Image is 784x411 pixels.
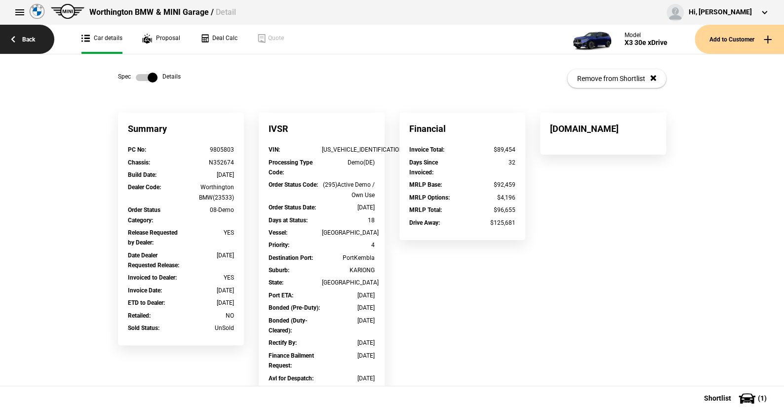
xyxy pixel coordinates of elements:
[269,339,297,346] strong: Rectify By :
[181,286,235,295] div: [DATE]
[269,317,308,334] strong: Bonded (Duty-Cleared) :
[322,265,375,275] div: KARIONG
[409,146,444,153] strong: Invoice Total :
[181,298,235,308] div: [DATE]
[625,32,667,39] div: Model
[463,145,516,155] div: $89,454
[128,287,162,294] strong: Invoice Date :
[322,303,375,313] div: [DATE]
[322,158,375,167] div: Demo(DE)
[181,273,235,283] div: YES
[269,292,293,299] strong: Port ETA :
[128,312,151,319] strong: Retailed :
[269,304,320,311] strong: Bonded (Pre-Duty) :
[269,159,313,176] strong: Processing Type Code :
[269,146,280,153] strong: VIN :
[322,215,375,225] div: 18
[269,279,283,286] strong: State :
[463,205,516,215] div: $96,655
[269,217,308,224] strong: Days at Status :
[540,113,666,145] div: [DOMAIN_NAME]
[128,252,179,269] strong: Date Dealer Requested Release :
[463,180,516,190] div: $92,459
[625,39,667,47] div: X3 30e xDrive
[118,73,181,82] div: Spec Details
[689,7,752,17] div: Hi, [PERSON_NAME]
[322,316,375,326] div: [DATE]
[181,170,235,180] div: [DATE]
[269,242,289,248] strong: Priority :
[463,218,516,228] div: $125,681
[409,206,442,213] strong: MRLP Total :
[409,194,450,201] strong: MRLP Options :
[142,25,180,54] a: Proposal
[463,193,516,203] div: $4,196
[322,290,375,300] div: [DATE]
[322,180,375,200] div: (295)Active Demo / Own Use
[322,351,375,361] div: [DATE]
[128,206,160,223] strong: Order Status Category :
[322,253,375,263] div: PortKembla
[695,25,784,54] button: Add to Customer
[322,240,375,250] div: 4
[269,352,314,369] strong: Finance Bailment Request :
[181,182,235,203] div: Worthington BMW(23533)
[567,69,666,88] button: Remove from Shortlist
[128,274,177,281] strong: Invoiced to Dealer :
[128,229,178,246] strong: Release Requested by Dealer :
[128,325,159,331] strong: Sold Status :
[322,203,375,212] div: [DATE]
[322,228,375,238] div: [GEOGRAPHIC_DATA]
[322,338,375,348] div: [DATE]
[409,219,440,226] strong: Drive Away :
[181,323,235,333] div: UnSold
[128,171,157,178] strong: Build Date :
[128,184,161,191] strong: Dealer Code :
[463,158,516,167] div: 32
[181,158,235,167] div: N352674
[269,254,313,261] strong: Destination Port :
[215,7,235,17] span: Detail
[259,113,385,145] div: IVSR
[322,278,375,288] div: [GEOGRAPHIC_DATA]
[181,311,235,321] div: NO
[200,25,237,54] a: Deal Calc
[269,204,316,211] strong: Order Status Date :
[399,113,525,145] div: Financial
[269,229,287,236] strong: Vessel :
[81,25,122,54] a: Car details
[322,373,375,383] div: [DATE]
[51,4,84,19] img: mini.png
[181,205,235,215] div: 08-Demo
[409,181,442,188] strong: MRLP Base :
[181,250,235,260] div: [DATE]
[689,386,784,411] button: Shortlist(1)
[409,159,438,176] strong: Days Since Invoiced :
[30,4,44,19] img: bmw.png
[322,145,375,155] div: [US_VEHICLE_IDENTIFICATION_NUMBER]
[704,395,731,402] span: Shortlist
[128,299,165,306] strong: ETD to Dealer :
[269,375,314,382] strong: Avl for Despatch :
[181,145,235,155] div: 9805803
[128,159,150,166] strong: Chassis :
[181,228,235,238] div: YES
[128,146,146,153] strong: PC No :
[89,7,235,18] div: Worthington BMW & MINI Garage /
[269,181,318,188] strong: Order Status Code :
[269,267,289,274] strong: Suburb :
[758,395,767,402] span: ( 1 )
[118,113,244,145] div: Summary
